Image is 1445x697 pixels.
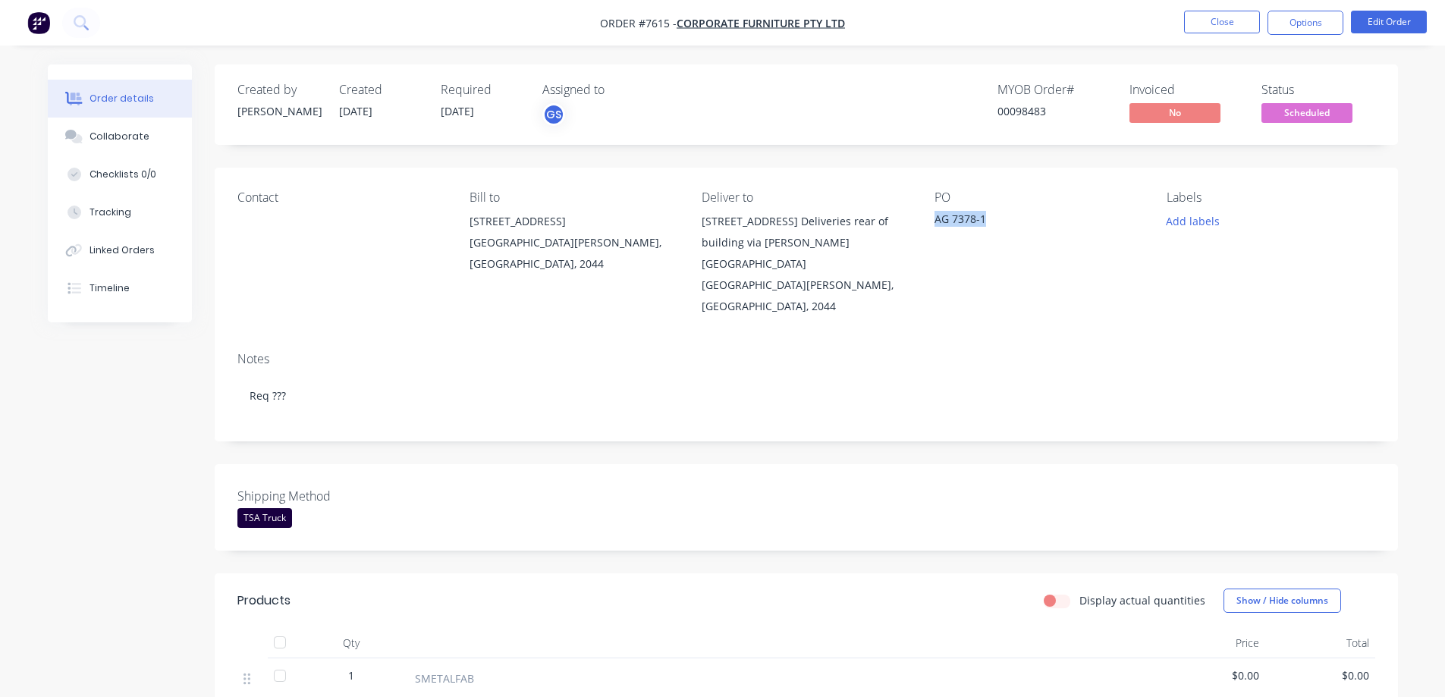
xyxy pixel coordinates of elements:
[306,628,397,658] div: Qty
[935,190,1142,205] div: PO
[441,104,474,118] span: [DATE]
[237,592,291,610] div: Products
[48,118,192,155] button: Collaborate
[470,232,677,275] div: [GEOGRAPHIC_DATA][PERSON_NAME], [GEOGRAPHIC_DATA], 2044
[1265,628,1375,658] div: Total
[90,281,130,295] div: Timeline
[48,80,192,118] button: Order details
[702,190,909,205] div: Deliver to
[90,168,156,181] div: Checklists 0/0
[1261,83,1375,97] div: Status
[470,211,677,275] div: [STREET_ADDRESS][GEOGRAPHIC_DATA][PERSON_NAME], [GEOGRAPHIC_DATA], 2044
[600,16,677,30] span: Order #7615 -
[237,487,427,505] label: Shipping Method
[1158,211,1228,231] button: Add labels
[237,103,321,119] div: [PERSON_NAME]
[415,670,474,686] span: SMETALFAB
[348,667,354,683] span: 1
[1224,589,1341,613] button: Show / Hide columns
[237,372,1375,419] div: Req ???
[702,211,909,317] div: [STREET_ADDRESS] Deliveries rear of building via [PERSON_NAME][GEOGRAPHIC_DATA][GEOGRAPHIC_DATA][...
[1184,11,1260,33] button: Close
[1268,11,1343,35] button: Options
[677,16,845,30] a: Corporate Furniture Pty Ltd
[48,155,192,193] button: Checklists 0/0
[1261,103,1352,122] span: Scheduled
[1155,628,1265,658] div: Price
[90,243,155,257] div: Linked Orders
[48,269,192,307] button: Timeline
[237,83,321,97] div: Created by
[702,211,909,275] div: [STREET_ADDRESS] Deliveries rear of building via [PERSON_NAME][GEOGRAPHIC_DATA]
[48,193,192,231] button: Tracking
[997,103,1111,119] div: 00098483
[997,83,1111,97] div: MYOB Order #
[237,352,1375,366] div: Notes
[1167,190,1374,205] div: Labels
[237,508,292,528] div: TSA Truck
[1351,11,1427,33] button: Edit Order
[935,211,1124,232] div: AG 7378-1
[1079,592,1205,608] label: Display actual quantities
[1271,667,1369,683] span: $0.00
[237,190,445,205] div: Contact
[441,83,524,97] div: Required
[339,104,372,118] span: [DATE]
[90,206,131,219] div: Tracking
[1161,667,1259,683] span: $0.00
[1129,103,1220,122] span: No
[48,231,192,269] button: Linked Orders
[27,11,50,34] img: Factory
[470,211,677,232] div: [STREET_ADDRESS]
[542,103,565,126] button: GS
[339,83,423,97] div: Created
[90,92,154,105] div: Order details
[470,190,677,205] div: Bill to
[542,83,694,97] div: Assigned to
[1129,83,1243,97] div: Invoiced
[702,275,909,317] div: [GEOGRAPHIC_DATA][PERSON_NAME], [GEOGRAPHIC_DATA], 2044
[90,130,149,143] div: Collaborate
[1261,103,1352,126] button: Scheduled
